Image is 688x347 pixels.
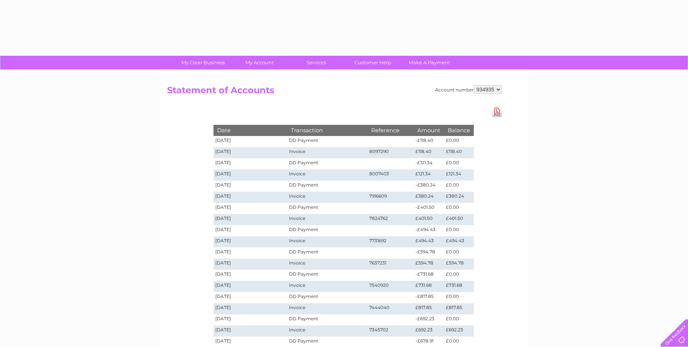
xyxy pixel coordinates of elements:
td: £692.23 [444,325,474,337]
td: £494.43 [414,236,444,247]
td: -£494.43 [414,225,444,236]
td: DD Payment [287,181,367,192]
td: £594.78 [444,259,474,270]
td: £0.00 [444,203,474,214]
td: [DATE] [213,292,287,303]
td: Invoice [287,192,367,203]
td: £380.24 [414,192,444,203]
td: [DATE] [213,181,287,192]
td: [DATE] [213,325,287,337]
td: -£594.78 [414,247,444,259]
a: My Clear Business [173,56,234,69]
td: [DATE] [213,225,287,236]
td: -£121.34 [414,158,444,169]
td: 7540920 [367,281,414,292]
td: £0.00 [444,181,474,192]
th: Amount [414,125,444,136]
td: £0.00 [444,314,474,325]
td: Invoice [287,281,367,292]
td: DD Payment [287,247,367,259]
th: Transaction [287,125,367,136]
a: Download Pdf [492,106,502,117]
a: Services [286,56,347,69]
td: [DATE] [213,169,287,181]
td: DD Payment [287,158,367,169]
td: Invoice [287,325,367,337]
td: Invoice [287,169,367,181]
td: 7916609 [367,192,414,203]
td: -£692.23 [414,314,444,325]
td: Invoice [287,303,367,314]
a: Make A Payment [399,56,460,69]
td: £594.78 [414,259,444,270]
td: DD Payment [287,203,367,214]
td: £731.68 [444,281,474,292]
td: -£401.50 [414,203,444,214]
th: Balance [444,125,474,136]
td: 7731692 [367,236,414,247]
td: £0.00 [444,247,474,259]
td: £121.34 [414,169,444,181]
td: DD Payment [287,314,367,325]
td: [DATE] [213,214,287,225]
td: 8007403 [367,169,414,181]
td: 7345702 [367,325,414,337]
td: £692.23 [414,325,444,337]
td: [DATE] [213,158,287,169]
a: My Account [229,56,290,69]
td: 7637231 [367,259,414,270]
td: [DATE] [213,281,287,292]
a: Customer Help [342,56,404,69]
td: Invoice [287,147,367,158]
td: Invoice [287,236,367,247]
td: [DATE] [213,136,287,147]
td: £401.50 [444,214,474,225]
td: [DATE] [213,303,287,314]
th: Reference [367,125,414,136]
td: 7824762 [367,214,414,225]
td: [DATE] [213,147,287,158]
td: £380.24 [444,192,474,203]
td: -£817.85 [414,292,444,303]
td: 7444040 [367,303,414,314]
td: -£380.24 [414,181,444,192]
td: [DATE] [213,192,287,203]
div: Account number [435,85,502,94]
td: DD Payment [287,292,367,303]
td: -£731.68 [414,270,444,281]
td: 8097290 [367,147,414,158]
td: £401.50 [414,214,444,225]
td: £0.00 [444,292,474,303]
td: [DATE] [213,270,287,281]
td: £0.00 [444,270,474,281]
td: Invoice [287,259,367,270]
td: £121.34 [444,169,474,181]
td: DD Payment [287,136,367,147]
td: £817.85 [444,303,474,314]
td: [DATE] [213,203,287,214]
td: DD Payment [287,225,367,236]
td: Invoice [287,214,367,225]
td: DD Payment [287,270,367,281]
td: £0.00 [444,225,474,236]
td: £118.40 [444,147,474,158]
td: [DATE] [213,314,287,325]
td: [DATE] [213,236,287,247]
th: Date [213,125,287,136]
td: £817.85 [414,303,444,314]
td: [DATE] [213,247,287,259]
td: [DATE] [213,259,287,270]
td: £731.68 [414,281,444,292]
td: -£118.40 [414,136,444,147]
td: £494.43 [444,236,474,247]
td: £0.00 [444,158,474,169]
td: £0.00 [444,136,474,147]
h2: Statement of Accounts [167,85,502,99]
td: £118.40 [414,147,444,158]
